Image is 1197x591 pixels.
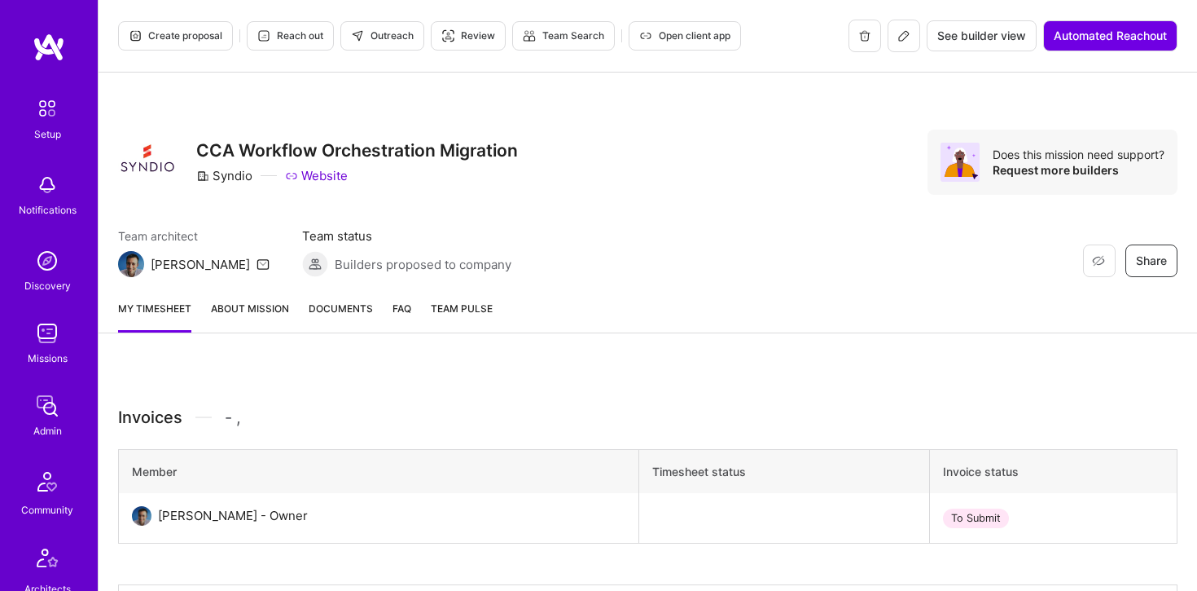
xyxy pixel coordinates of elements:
[196,167,252,184] div: Syndio
[309,300,373,333] a: Documents
[302,227,511,245] span: Team status
[118,21,233,51] button: Create proposal
[118,405,182,430] span: Invoices
[1125,245,1177,277] button: Share
[335,256,511,273] span: Builders proposed to company
[247,21,334,51] button: Reach out
[33,33,65,62] img: logo
[195,405,212,430] img: Divider
[993,147,1164,162] div: Does this mission need support?
[927,20,1037,51] button: See builder view
[1092,254,1105,267] i: icon EyeClosed
[512,21,615,51] button: Team Search
[196,140,518,161] h3: CCA Workflow Orchestration Migration
[392,300,411,333] a: FAQ
[1136,253,1167,269] span: Share
[340,21,424,51] button: Outreach
[211,300,289,333] a: About Mission
[19,201,77,218] div: Notifications
[431,300,493,333] a: Team Pulse
[302,251,328,277] img: Builders proposed to company
[930,450,1177,494] th: Invoice status
[1043,20,1177,51] button: Automated Reachout
[351,29,414,43] span: Outreach
[31,317,64,350] img: teamwork
[431,302,493,315] span: Team Pulse
[639,450,930,494] th: Timesheet status
[132,506,151,526] img: User Avatar
[129,29,222,43] span: Create proposal
[33,422,62,439] div: Admin
[257,29,323,43] span: Reach out
[1054,28,1167,44] span: Automated Reachout
[118,130,177,188] img: Company Logo
[31,390,64,422] img: admin teamwork
[993,162,1164,178] div: Request more builders
[937,28,1026,44] span: See builder view
[30,91,64,126] img: setup
[118,227,270,245] span: Team architect
[285,167,348,184] a: Website
[225,405,241,430] span: - ,
[441,29,454,42] i: icon Targeter
[196,170,209,183] i: icon CompanyGray
[158,506,308,526] div: [PERSON_NAME] - Owner
[21,501,73,518] div: Community
[431,21,506,51] button: Review
[28,541,67,580] img: Architects
[24,277,71,294] div: Discovery
[639,29,730,43] span: Open client app
[943,509,1009,528] div: To Submit
[523,29,604,43] span: Team Search
[940,143,980,182] img: Avatar
[28,462,67,501] img: Community
[119,450,639,494] th: Member
[256,258,270,271] i: icon Mail
[129,29,142,42] i: icon Proposal
[31,245,64,277] img: discovery
[118,300,191,333] a: My timesheet
[31,169,64,201] img: bell
[118,251,144,277] img: Team Architect
[629,21,741,51] button: Open client app
[309,300,373,317] span: Documents
[441,29,495,43] span: Review
[151,256,250,273] div: [PERSON_NAME]
[28,350,68,367] div: Missions
[34,126,61,143] div: Setup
